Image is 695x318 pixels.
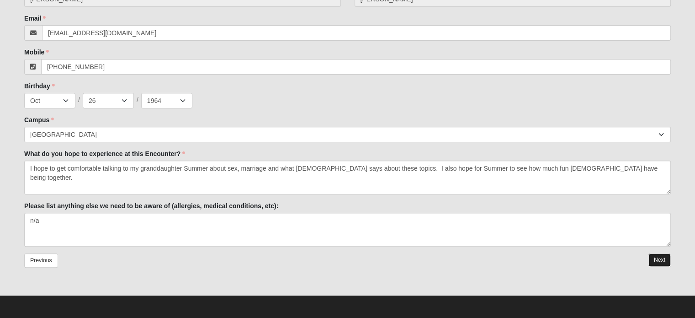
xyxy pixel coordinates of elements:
label: What do you hope to experience at this Encounter? [24,149,185,158]
span: / [78,95,80,105]
label: Email [24,14,46,23]
a: Previous [24,253,58,268]
span: / [137,95,138,105]
a: Next [648,253,671,267]
label: Please list anything else we need to be aware of (allergies, medical conditions, etc): [24,201,278,210]
label: Mobile [24,48,49,57]
label: Campus [24,115,54,124]
label: Birthday [24,81,55,91]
